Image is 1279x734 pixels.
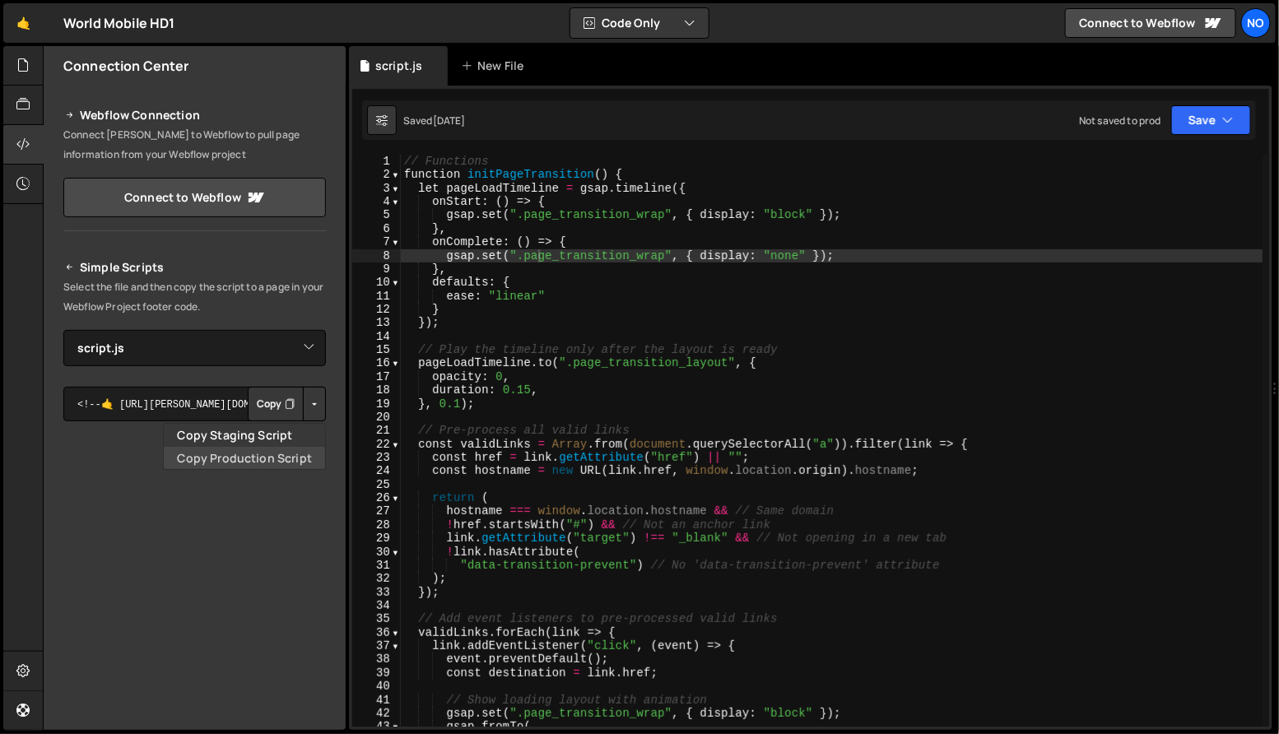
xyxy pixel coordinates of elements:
[352,303,401,316] div: 12
[63,105,326,125] h2: Webflow Connection
[352,222,401,235] div: 6
[352,518,401,532] div: 28
[164,447,325,470] a: Copy Production Script
[352,370,401,383] div: 17
[352,478,401,491] div: 25
[352,316,401,329] div: 13
[352,653,401,666] div: 38
[352,559,401,572] div: 31
[352,707,401,720] div: 42
[63,125,326,165] p: Connect [PERSON_NAME] to Webflow to pull page information from your Webflow project
[1241,8,1271,38] a: No
[352,464,401,477] div: 24
[352,168,401,181] div: 2
[352,599,401,612] div: 34
[352,626,401,639] div: 36
[1171,105,1251,135] button: Save
[352,546,401,559] div: 30
[352,330,401,343] div: 14
[63,258,326,277] h2: Simple Scripts
[352,249,401,262] div: 8
[352,290,401,303] div: 11
[163,423,326,470] div: Code Only
[352,612,401,625] div: 35
[352,262,401,276] div: 9
[1065,8,1236,38] a: Connect to Webflow
[570,8,709,38] button: Code Only
[352,586,401,599] div: 33
[352,383,401,397] div: 18
[63,13,175,33] div: World Mobile HD1
[248,387,326,421] div: Button group with nested dropdown
[352,572,401,585] div: 32
[63,178,326,217] a: Connect to Webflow
[352,504,401,518] div: 27
[3,3,44,43] a: 🤙
[433,114,466,128] div: [DATE]
[352,438,401,451] div: 22
[352,397,401,411] div: 19
[63,387,326,421] textarea: <!--🤙 [URL][PERSON_NAME][DOMAIN_NAME]> <script>document.addEventListener("DOMContentLoaded", func...
[352,182,401,195] div: 3
[352,356,401,369] div: 16
[352,491,401,504] div: 26
[352,720,401,733] div: 43
[461,58,530,74] div: New File
[403,114,466,128] div: Saved
[352,532,401,545] div: 29
[352,451,401,464] div: 23
[352,235,401,249] div: 7
[164,424,325,447] a: Copy Staging Script
[63,448,328,597] iframe: YouTube video player
[1079,114,1161,128] div: Not saved to prod
[352,411,401,424] div: 20
[352,195,401,208] div: 4
[352,343,401,356] div: 15
[352,680,401,693] div: 40
[352,208,401,221] div: 5
[352,667,401,680] div: 39
[63,57,189,75] h2: Connection Center
[375,58,422,74] div: script.js
[352,694,401,707] div: 41
[248,387,304,421] button: Copy
[352,155,401,168] div: 1
[63,277,326,317] p: Select the file and then copy the script to a page in your Webflow Project footer code.
[352,424,401,437] div: 21
[352,276,401,289] div: 10
[352,639,401,653] div: 37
